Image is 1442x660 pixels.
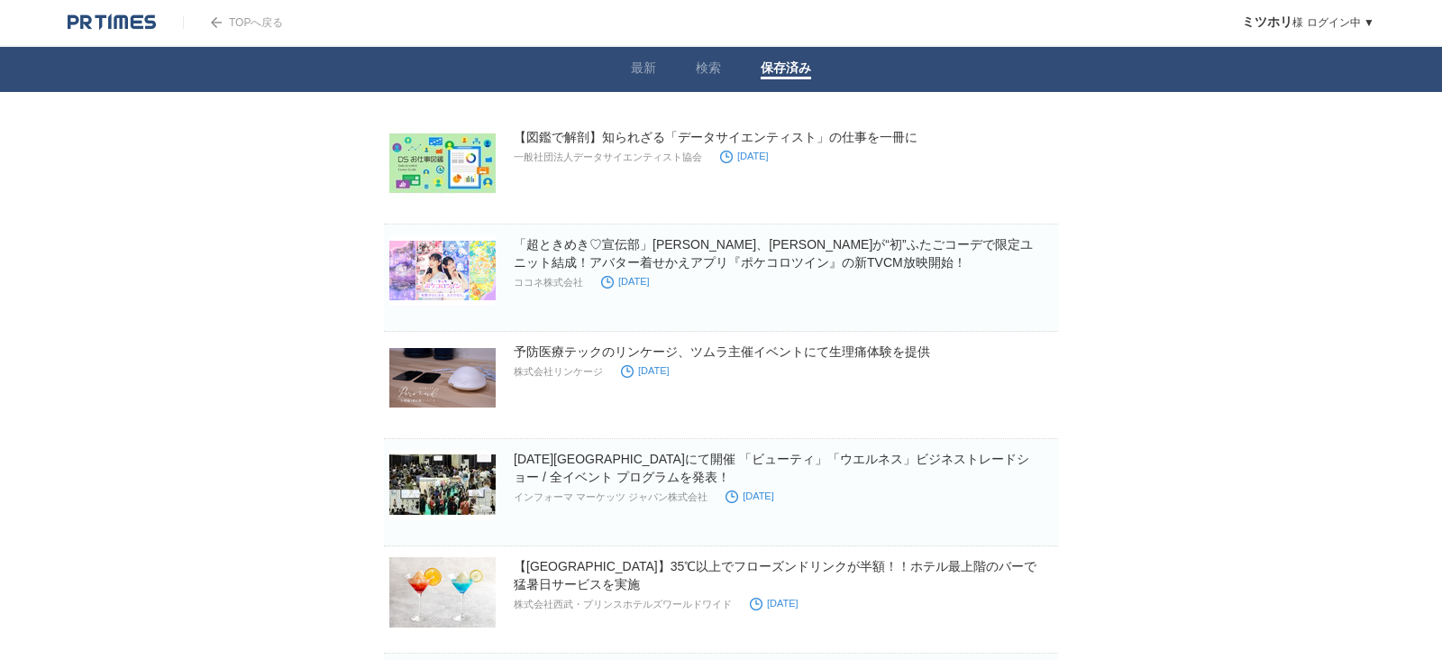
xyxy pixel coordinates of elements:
[720,151,769,161] time: [DATE]
[514,237,1033,270] a: 「超ときめき♡宣伝部」[PERSON_NAME]、[PERSON_NAME]が“初”ふたごコーデで限定ユニット結成！アバター着せかえアプリ『ポケコロツイン』の新TVCM放映開始！
[514,365,603,379] p: 株式会社リンケージ
[631,60,656,79] a: 最新
[1242,14,1292,29] span: ミツホリ
[389,343,496,413] img: 予防医療テックのリンケージ、ツムラ主催イベントにて生理痛体験を提供
[389,557,496,628] img: 【新横浜プリンスホテル】35℃以上でフローズンドリンクが半額！！ホテル最上階のバーで猛暑日サービスを実施
[726,490,774,501] time: [DATE]
[514,559,1036,591] a: 【[GEOGRAPHIC_DATA]】35℃以上でフローズンドリンクが半額！！ホテル最上階のバーで猛暑日サービスを実施
[761,60,811,79] a: 保存済み
[1242,16,1374,29] a: ミツホリ様 ログイン中 ▼
[389,235,496,306] img: 「超ときめき♡宣伝部」坂井仁香、菅田愛貴が“初”ふたごコーデで限定ユニット結成！アバター着せかえアプリ『ポケコロツイン』の新TVCM放映開始！
[514,452,1029,484] a: [DATE][GEOGRAPHIC_DATA]にて開催 「ビューティ」「ウエルネス」ビジネストレードショー / 全イベント プログラムを発表！
[514,598,732,611] p: 株式会社西武・プリンスホテルズワールドワイド
[514,130,917,144] a: 【図鑑で解剖】知られざる「データサイエンティスト」の仕事を一冊に
[750,598,799,609] time: [DATE]
[183,16,283,29] a: TOPへ戻る
[514,151,702,164] p: 一般社団法人データサイエンティスト協会
[389,450,496,520] img: 9月16日（火）東京ビッグサイトにて開催 「ビューティ」「ウエルネス」ビジネストレードショー / 全イベント プログラムを発表！
[211,17,222,28] img: arrow.png
[389,128,496,198] img: 【図鑑で解剖】知られざる「データサイエンティスト」の仕事を一冊に
[514,490,707,504] p: インフォーマ マーケッツ ジャパン株式会社
[514,276,583,289] p: ココネ株式会社
[68,14,156,32] img: logo.png
[696,60,721,79] a: 検索
[514,344,930,359] a: 予防医療テックのリンケージ、ツムラ主催イベントにて生理痛体験を提供
[601,276,650,287] time: [DATE]
[621,365,670,376] time: [DATE]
